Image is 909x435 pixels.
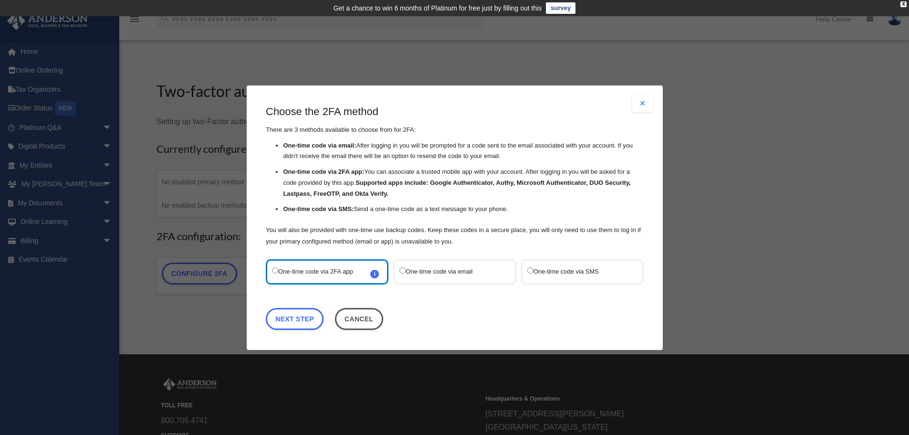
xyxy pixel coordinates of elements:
[283,205,354,212] strong: One-time code via SMS:
[272,265,373,278] label: One-time code via 2FA app
[283,179,630,197] strong: Supported apps include: Google Authenticator, Authy, Microsoft Authenticator, DUO Security, Lastp...
[370,269,379,278] span: i
[266,105,644,119] h3: Choose the 2FA method
[283,168,364,175] strong: One-time code via 2FA app:
[283,204,644,215] li: Send a one-time code as a text message to your phone.
[632,95,653,112] button: Close modal
[266,105,644,247] div: There are 3 methods available to choose from for 2FA:
[527,265,627,278] label: One-time code via SMS
[283,140,644,162] li: After logging in you will be prompted for a code sent to the email associated with your account. ...
[546,2,575,14] a: survey
[334,2,542,14] div: Get a chance to win 6 months of Platinum for free just by filling out this
[527,267,533,273] input: One-time code via SMS
[283,167,644,199] li: You can associate a trusted mobile app with your account. After logging in you will be asked for ...
[399,265,500,278] label: One-time code via email
[900,1,907,7] div: close
[334,308,383,329] button: Close this dialog window
[399,267,406,273] input: One-time code via email
[272,267,278,273] input: One-time code via 2FA appi
[266,308,324,329] a: Next Step
[283,141,356,149] strong: One-time code via email:
[266,224,644,247] p: You will also be provided with one-time use backup codes. Keep these codes in a secure place, you...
